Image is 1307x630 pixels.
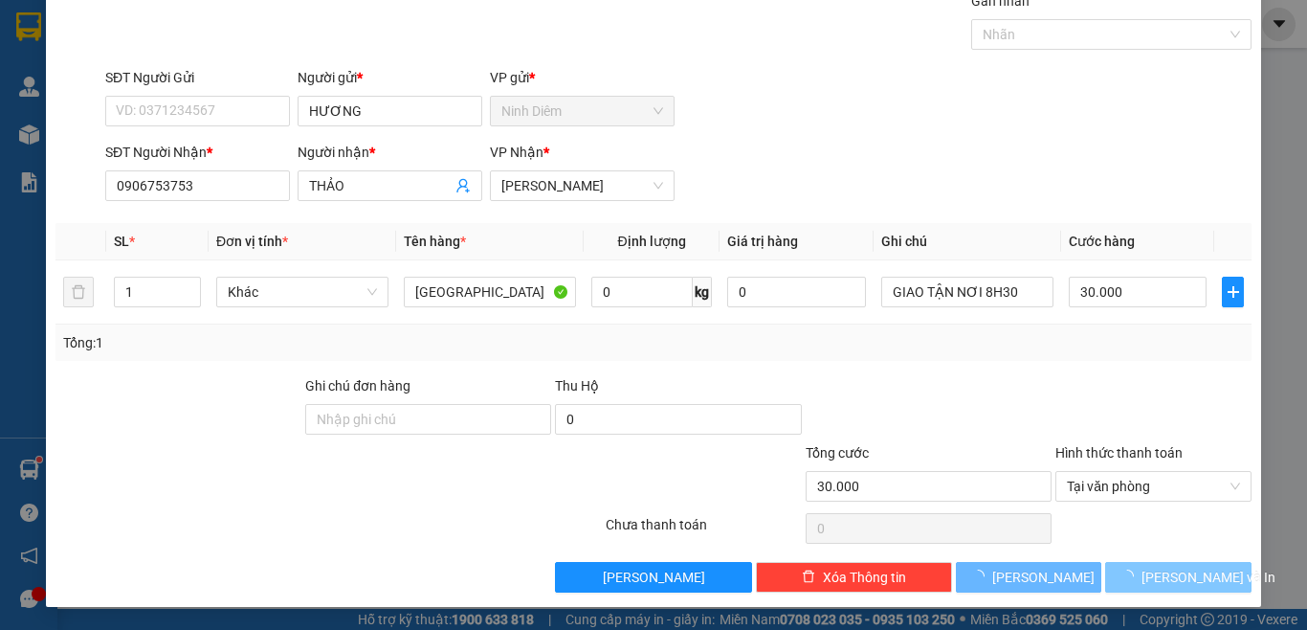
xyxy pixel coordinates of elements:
span: Khác [228,278,377,306]
input: 0 [727,277,865,307]
div: 0364547170 [16,62,150,89]
div: Tổng: 1 [63,332,506,353]
span: plus [1223,284,1243,300]
div: Người gửi [298,67,482,88]
span: Định lượng [617,234,685,249]
input: Ghi chú đơn hàng [305,404,551,435]
button: delete [63,277,94,307]
div: Quận 5 [164,16,298,39]
span: VP Nhận [490,145,543,160]
button: [PERSON_NAME] và In [1105,562,1252,593]
span: Ninh Diêm [501,97,663,125]
div: SĐT Người Nhận [105,142,290,163]
label: Ghi chú đơn hàng [305,378,410,394]
button: [PERSON_NAME] [956,562,1102,593]
span: Gửi: [16,18,46,38]
span: delete [802,570,815,585]
span: Đã thu : [14,102,73,123]
div: CÔ LAN [164,39,298,62]
div: Tên hàng: [GEOGRAPHIC_DATA] ( : 1 ) [16,135,298,207]
span: [PERSON_NAME] [603,567,705,588]
span: Giá trị hàng [727,234,798,249]
span: Xóa Thông tin [823,567,906,588]
span: Tại văn phòng [1067,472,1240,501]
label: Hình thức thanh toán [1055,445,1183,461]
div: SĐT Người Gửi [105,67,290,88]
span: SL [114,234,129,249]
button: [PERSON_NAME] [555,562,751,593]
span: Nhận: [164,18,210,38]
span: Đơn vị tính [216,234,288,249]
span: [PERSON_NAME] và In [1141,567,1275,588]
button: plus [1222,277,1244,307]
span: [PERSON_NAME] [992,567,1095,588]
div: Chưa thanh toán [604,514,804,548]
div: Ninh Diêm [16,16,150,39]
input: VD: Bàn, Ghế [404,277,576,307]
button: deleteXóa Thông tin [756,562,952,593]
span: Thu Hộ [555,378,599,394]
th: Ghi chú [874,223,1061,260]
span: Cước hàng [1069,234,1135,249]
div: VP gửi [490,67,675,88]
span: Phạm Ngũ Lão [501,171,663,200]
div: Người nhận [298,142,482,163]
span: kg [693,277,712,307]
div: 0909299818 [164,62,298,89]
span: Tên hàng [404,234,466,249]
span: loading [1120,570,1141,583]
span: Tổng cước [806,445,869,461]
span: loading [971,570,992,583]
div: 30.000 [14,101,153,124]
div: TÍNH [16,39,150,62]
span: user-add [455,178,471,193]
input: Ghi Chú [881,277,1053,307]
